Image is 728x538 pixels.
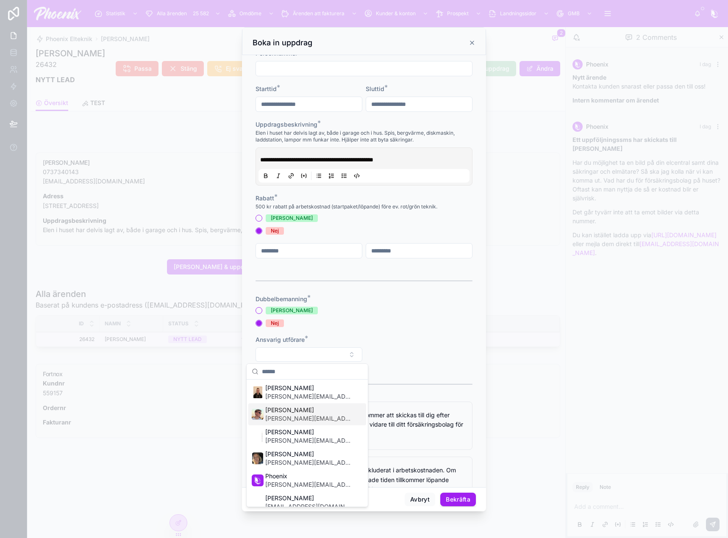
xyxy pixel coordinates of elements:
[366,85,384,92] span: Sluttid
[440,493,476,506] button: Bekräfta
[272,466,465,494] p: Framkörningsavgift (bilavgift) är inkluderat i arbetskostnaden. Om arbetstiden överstiger den est...
[256,130,472,143] span: Elen i huset har delvis lagt av, både i garage och i hus. Spis, bergvärme, diskmaskin, laddstatio...
[265,384,353,392] span: [PERSON_NAME]
[265,502,353,511] span: [EMAIL_ADDRESS][DOMAIN_NAME]
[256,336,305,343] span: Ansvarig utförare
[265,436,353,445] span: [PERSON_NAME][EMAIL_ADDRESS][DOMAIN_NAME]
[271,307,313,314] div: [PERSON_NAME]
[265,406,353,414] span: [PERSON_NAME]
[265,392,353,401] span: [PERSON_NAME][EMAIL_ADDRESS][DOMAIN_NAME]
[256,295,307,302] span: Dubbelbemanning
[256,347,362,362] button: Select Button
[253,38,312,48] h3: Boka in uppdrag
[256,203,437,210] span: 500 kr rabatt på arbetskostnad (startpaket/löpande) före ev. rot/grön teknik.
[265,494,353,502] span: [PERSON_NAME]
[265,472,353,480] span: Phoenix
[271,214,313,222] div: [PERSON_NAME]
[256,50,297,57] span: Personnummer
[265,480,353,489] span: [PERSON_NAME][EMAIL_ADDRESS][DOMAIN_NAME]
[256,194,274,202] span: Rabatt
[271,319,279,327] div: Nej
[256,85,277,92] span: Starttid
[265,458,353,467] span: [PERSON_NAME][EMAIL_ADDRESS][DOMAIN_NAME]
[272,410,465,439] p: En faktura och en skaderapport kommer att skickas till dig efter avslutat arbete som du kan skick...
[271,227,279,235] div: Nej
[247,380,368,507] div: Suggestions
[265,414,353,423] span: [PERSON_NAME][EMAIL_ADDRESS][DOMAIN_NAME]
[405,493,435,506] button: Avbryt
[265,450,353,458] span: [PERSON_NAME]
[256,121,317,128] span: Uppdragsbeskrivning
[265,428,353,436] span: [PERSON_NAME]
